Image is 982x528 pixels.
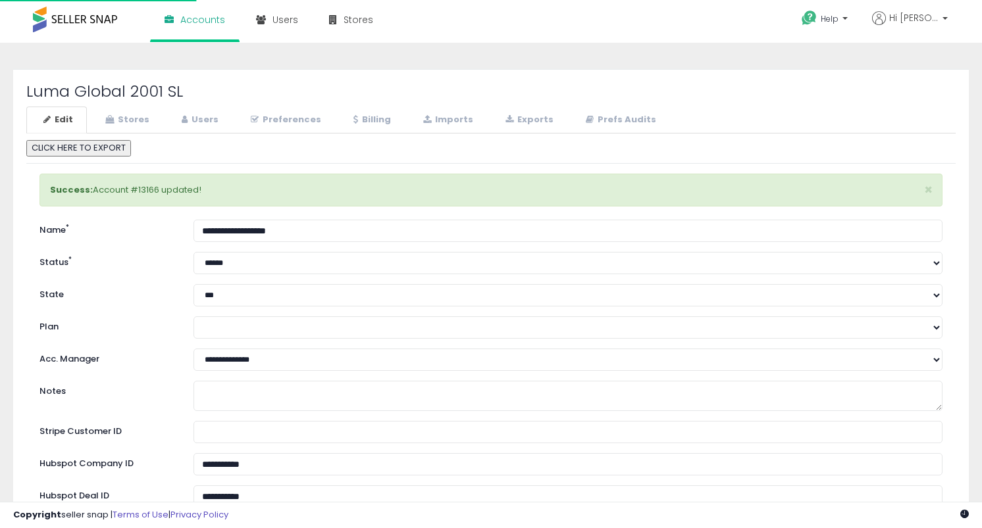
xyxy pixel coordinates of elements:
a: Exports [488,107,567,133]
button: CLICK HERE TO EXPORT [26,140,131,156]
a: Users [165,107,232,133]
a: Terms of Use [113,508,168,521]
span: Users [272,13,298,26]
label: Stripe Customer ID [30,421,184,438]
div: Account #13166 updated! [39,174,943,207]
a: Imports [406,107,487,133]
label: Hubspot Deal ID [30,485,184,502]
a: Preferences [234,107,335,133]
span: Help [821,13,839,24]
label: Hubspot Company ID [30,453,184,470]
h2: Luma Global 2001 SL [26,83,956,100]
strong: Copyright [13,508,61,521]
span: Hi [PERSON_NAME] [889,11,939,24]
label: Status [30,252,184,269]
button: × [924,183,933,197]
a: Privacy Policy [170,508,228,521]
div: seller snap | | [13,509,228,521]
span: Accounts [180,13,225,26]
strong: Success: [50,183,93,196]
label: Notes [30,381,184,398]
i: Get Help [801,10,817,26]
a: Prefs Audits [569,107,670,133]
label: Name [30,220,184,237]
label: Acc. Manager [30,348,184,366]
span: Stores [344,13,373,26]
a: Hi [PERSON_NAME] [872,11,948,41]
a: Edit [26,107,87,133]
a: Stores [88,107,163,133]
label: State [30,284,184,301]
label: Plan [30,316,184,333]
a: Billing [336,107,405,133]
